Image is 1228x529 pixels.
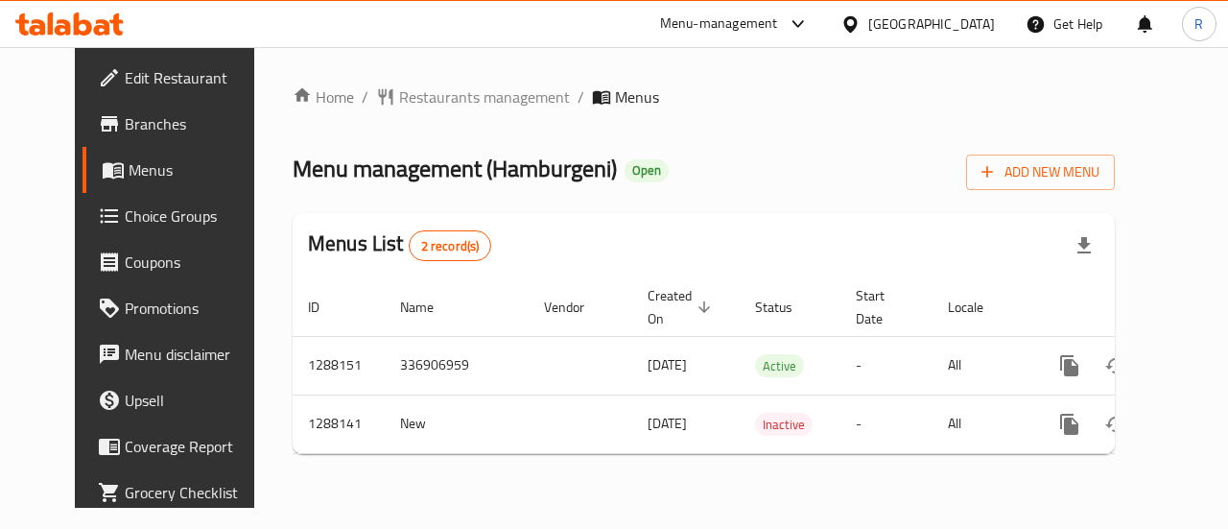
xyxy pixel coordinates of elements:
a: Coupons [83,239,280,285]
td: - [840,395,933,453]
span: Restaurants management [399,85,570,108]
span: Menu management ( Hamburgeni ) [293,147,617,190]
span: [DATE] [648,411,687,436]
span: Menu disclaimer [125,343,265,366]
span: Locale [948,296,1008,319]
a: Menu disclaimer [83,331,280,377]
span: Upsell [125,389,265,412]
span: Choice Groups [125,204,265,228]
a: Menus [83,147,280,193]
h2: Menus List [308,229,491,261]
span: Active [755,355,804,377]
a: Branches [83,101,280,147]
span: 2 record(s) [410,237,491,255]
div: Open [625,159,669,182]
div: Active [755,354,804,377]
div: Total records count [409,230,492,261]
span: Branches [125,112,265,135]
a: Restaurants management [376,85,570,108]
button: Change Status [1093,343,1139,389]
span: [DATE] [648,352,687,377]
span: Open [625,162,669,179]
a: Promotions [83,285,280,331]
span: Coupons [125,251,265,274]
span: ID [308,296,344,319]
nav: breadcrumb [293,85,1115,108]
span: Start Date [856,284,909,330]
a: Choice Groups [83,193,280,239]
a: Grocery Checklist [83,469,280,516]
span: Inactive [755,414,813,436]
div: Inactive [755,413,813,436]
td: All [933,336,1031,395]
span: Grocery Checklist [125,481,265,504]
span: Menus [615,85,659,108]
button: Add New Menu [966,155,1115,190]
span: R [1194,13,1203,35]
td: 1288151 [293,336,385,395]
div: Menu-management [660,12,778,36]
button: Change Status [1093,401,1139,447]
span: Coverage Report [125,435,265,458]
td: All [933,395,1031,453]
span: Menus [129,158,265,181]
span: Edit Restaurant [125,66,265,89]
span: Name [400,296,459,319]
span: Add New Menu [981,160,1099,184]
button: more [1047,401,1093,447]
button: more [1047,343,1093,389]
div: Export file [1061,223,1107,269]
span: Promotions [125,297,265,320]
a: Upsell [83,377,280,423]
td: New [385,395,529,453]
li: / [578,85,584,108]
li: / [362,85,368,108]
span: Vendor [544,296,609,319]
td: - [840,336,933,395]
td: 1288141 [293,395,385,453]
a: Home [293,85,354,108]
a: Edit Restaurant [83,55,280,101]
a: Coverage Report [83,423,280,469]
span: Status [755,296,817,319]
div: [GEOGRAPHIC_DATA] [868,13,995,35]
td: 336906959 [385,336,529,395]
span: Created On [648,284,717,330]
